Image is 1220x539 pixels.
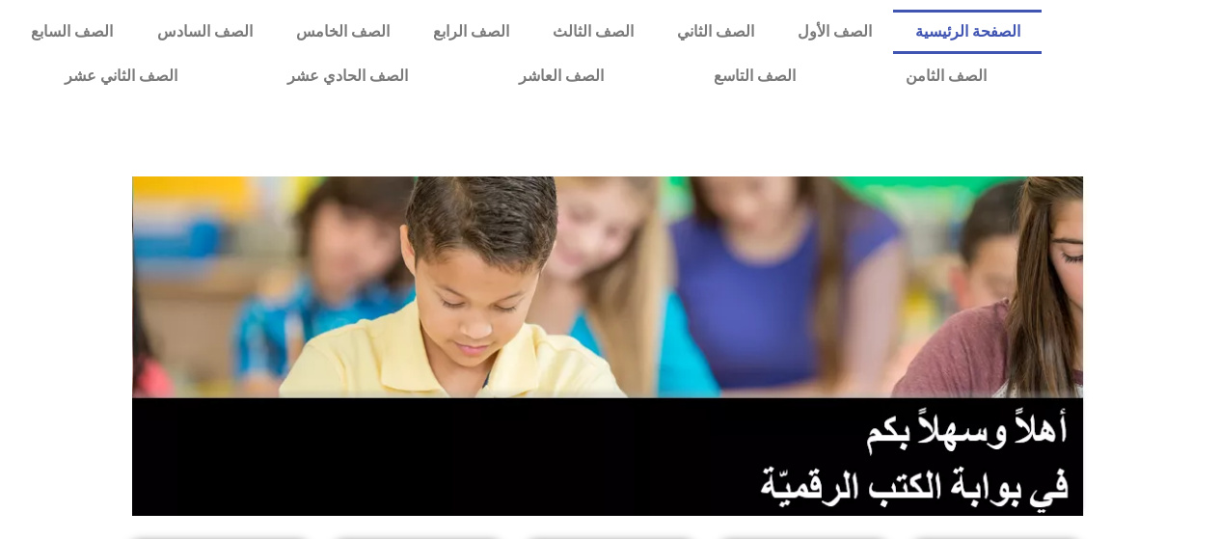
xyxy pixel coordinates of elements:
a: الصف الحادي عشر [232,54,463,98]
a: الصف السابع [10,10,135,54]
a: الصف الخامس [274,10,411,54]
a: الصف الأول [775,10,893,54]
a: الصف الثالث [530,10,655,54]
a: الصف التاسع [659,54,851,98]
a: الصف العاشر [464,54,659,98]
a: الصفحة الرئيسية [893,10,1042,54]
a: الصف الثامن [851,54,1042,98]
a: الصف الثاني [655,10,775,54]
a: الصف الثاني عشر [10,54,232,98]
a: الصف السادس [135,10,274,54]
a: الصف الرابع [411,10,530,54]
